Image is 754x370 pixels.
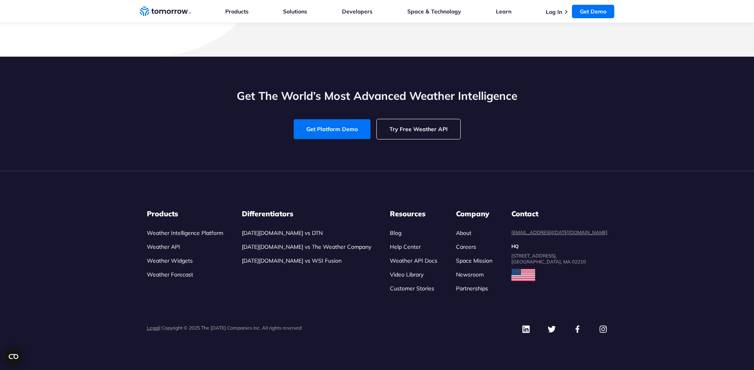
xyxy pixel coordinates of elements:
a: Legal [147,325,159,331]
dt: HQ [511,243,608,250]
a: Space & Technology [407,8,461,15]
h3: Differentiators [242,209,371,219]
h3: Company [456,209,492,219]
img: Twitter [547,325,556,334]
a: Weather Widgets [147,257,193,264]
p: | Copyright © 2025 The [DATE] Companies Inc. All rights reserved [147,325,302,331]
a: Developers [342,8,372,15]
dl: contact details [511,209,608,265]
a: Get Demo [572,5,614,18]
a: Help Center [390,243,421,250]
img: Instagram [599,325,608,334]
button: Open CMP widget [4,347,23,366]
a: Weather Intelligence Platform [147,229,223,236]
img: usa flag [511,269,535,281]
a: Learn [496,8,511,15]
a: Get Platform Demo [294,119,370,139]
a: Video Library [390,271,424,278]
h2: Get The World’s Most Advanced Weather Intelligence [140,88,615,103]
a: Products [225,8,249,15]
img: Linkedin [522,325,530,334]
h3: Resources [390,209,437,219]
a: Weather API [147,243,180,250]
a: Space Mission [456,257,492,264]
a: Partnerships [456,285,488,292]
a: Solutions [283,8,307,15]
a: About [456,229,471,236]
a: [DATE][DOMAIN_NAME] vs WSI Fusion [242,257,342,264]
a: Careers [456,243,476,250]
a: [EMAIL_ADDRESS][DATE][DOMAIN_NAME] [511,229,608,235]
a: Home link [140,6,191,17]
a: Newsroom [456,271,484,278]
a: [DATE][DOMAIN_NAME] vs DTN [242,229,323,236]
a: Weather API Docs [390,257,437,264]
dt: Contact [511,209,608,219]
a: [DATE][DOMAIN_NAME] vs The Weather Company [242,243,371,250]
a: Blog [390,229,401,236]
dd: [STREET_ADDRESS], [GEOGRAPHIC_DATA], MA 02210 [511,253,608,265]
a: Log In [546,8,562,15]
a: Try Free Weather API [377,119,460,139]
img: Facebook [573,325,582,334]
a: Customer Stories [390,285,434,292]
a: Weather Forecast [147,271,193,278]
h3: Products [147,209,223,219]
